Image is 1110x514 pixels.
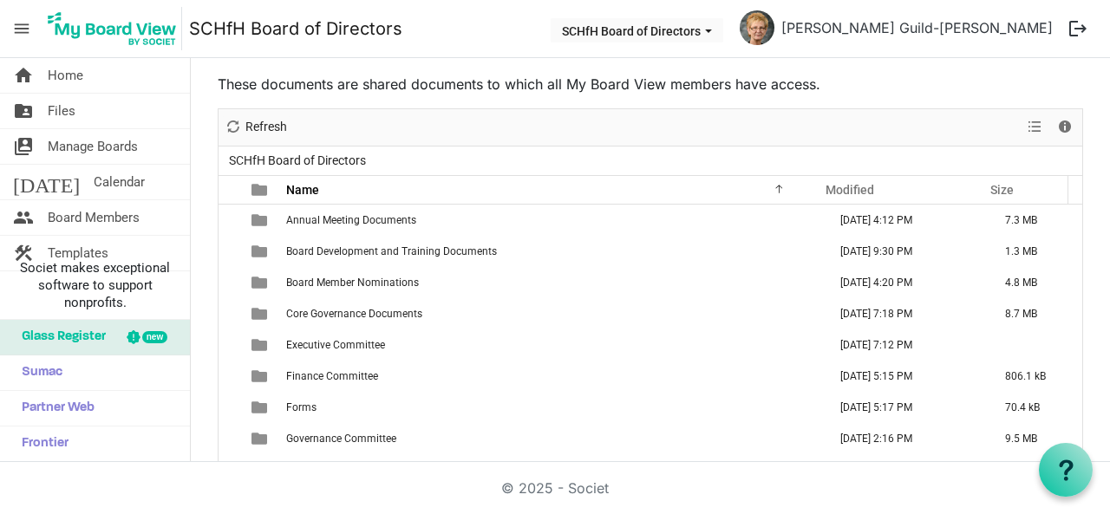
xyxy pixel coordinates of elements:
[241,205,281,236] td: is template cell column header type
[286,214,416,226] span: Annual Meeting Documents
[501,479,609,497] a: © 2025 - Societ
[987,236,1082,267] td: 1.3 MB is template cell column header Size
[990,183,1014,197] span: Size
[142,331,167,343] div: new
[219,205,241,236] td: checkbox
[218,74,1083,94] p: These documents are shared documents to which all My Board View members have access.
[286,277,419,289] span: Board Member Nominations
[219,329,241,361] td: checkbox
[286,183,319,197] span: Name
[281,392,822,423] td: Forms is template cell column header Name
[551,18,723,42] button: SCHfH Board of Directors dropdownbutton
[281,267,822,298] td: Board Member Nominations is template cell column header Name
[241,329,281,361] td: is template cell column header type
[13,129,34,164] span: switch_account
[1050,109,1080,146] div: Details
[13,200,34,235] span: people
[1024,116,1045,138] button: View dropdownbutton
[48,58,83,93] span: Home
[286,339,385,351] span: Executive Committee
[13,426,69,461] span: Frontier
[281,361,822,392] td: Finance Committee is template cell column header Name
[219,423,241,454] td: checkbox
[94,165,145,199] span: Calendar
[241,423,281,454] td: is template cell column header type
[13,94,34,128] span: folder_shared
[822,454,987,485] td: February 24, 2025 4:42 PM column header Modified
[241,361,281,392] td: is template cell column header type
[48,94,75,128] span: Files
[13,58,34,93] span: home
[13,165,80,199] span: [DATE]
[1054,116,1077,138] button: Details
[822,298,987,329] td: September 09, 2025 7:18 PM column header Modified
[987,267,1082,298] td: 4.8 MB is template cell column header Size
[48,236,108,270] span: Templates
[8,259,182,311] span: Societ makes exceptional software to support nonprofits.
[987,298,1082,329] td: 8.7 MB is template cell column header Size
[1060,10,1096,47] button: logout
[822,236,987,267] td: February 12, 2025 9:30 PM column header Modified
[987,205,1082,236] td: 7.3 MB is template cell column header Size
[822,423,987,454] td: October 12, 2025 2:16 PM column header Modified
[48,200,140,235] span: Board Members
[1021,109,1050,146] div: View
[219,454,241,485] td: checkbox
[219,267,241,298] td: checkbox
[241,454,281,485] td: is template cell column header type
[219,392,241,423] td: checkbox
[13,355,62,390] span: Sumac
[740,10,774,45] img: OdoFlBhvpqldIb-P7DSP__0e_FQEGjDop-zdg6bAjxMQkRQHUP05SVAWdTjSztsLK7yiDQnaGncWXRcj43Amrg_thumb.png
[219,361,241,392] td: checkbox
[281,423,822,454] td: Governance Committee is template cell column header Name
[281,205,822,236] td: Annual Meeting Documents is template cell column header Name
[241,392,281,423] td: is template cell column header type
[987,329,1082,361] td: is template cell column header Size
[241,236,281,267] td: is template cell column header type
[822,392,987,423] td: January 31, 2025 5:17 PM column header Modified
[987,361,1082,392] td: 806.1 kB is template cell column header Size
[987,392,1082,423] td: 70.4 kB is template cell column header Size
[286,245,497,257] span: Board Development and Training Documents
[987,454,1082,485] td: 588.3 kB is template cell column header Size
[219,298,241,329] td: checkbox
[281,329,822,361] td: Executive Committee is template cell column header Name
[219,236,241,267] td: checkbox
[286,370,378,382] span: Finance Committee
[48,129,138,164] span: Manage Boards
[822,267,987,298] td: June 13, 2025 4:20 PM column header Modified
[822,205,987,236] td: May 05, 2025 4:12 PM column header Modified
[189,11,402,46] a: SCHfH Board of Directors
[5,12,38,45] span: menu
[286,401,317,413] span: Forms
[42,7,189,50] a: My Board View Logo
[281,298,822,329] td: Core Governance Documents is template cell column header Name
[826,183,874,197] span: Modified
[241,298,281,329] td: is template cell column header type
[281,236,822,267] td: Board Development and Training Documents is template cell column header Name
[225,150,369,172] span: SCHfH Board of Directors
[13,320,106,355] span: Glass Register
[822,361,987,392] td: January 22, 2025 5:15 PM column header Modified
[822,329,987,361] td: June 19, 2024 7:12 PM column header Modified
[281,454,822,485] td: Grant Documents is template cell column header Name
[222,116,291,138] button: Refresh
[13,236,34,270] span: construction
[244,116,289,138] span: Refresh
[219,109,293,146] div: Refresh
[286,308,422,320] span: Core Governance Documents
[13,391,95,426] span: Partner Web
[42,7,182,50] img: My Board View Logo
[241,267,281,298] td: is template cell column header type
[987,423,1082,454] td: 9.5 MB is template cell column header Size
[286,433,396,445] span: Governance Committee
[774,10,1060,45] a: [PERSON_NAME] Guild-[PERSON_NAME]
